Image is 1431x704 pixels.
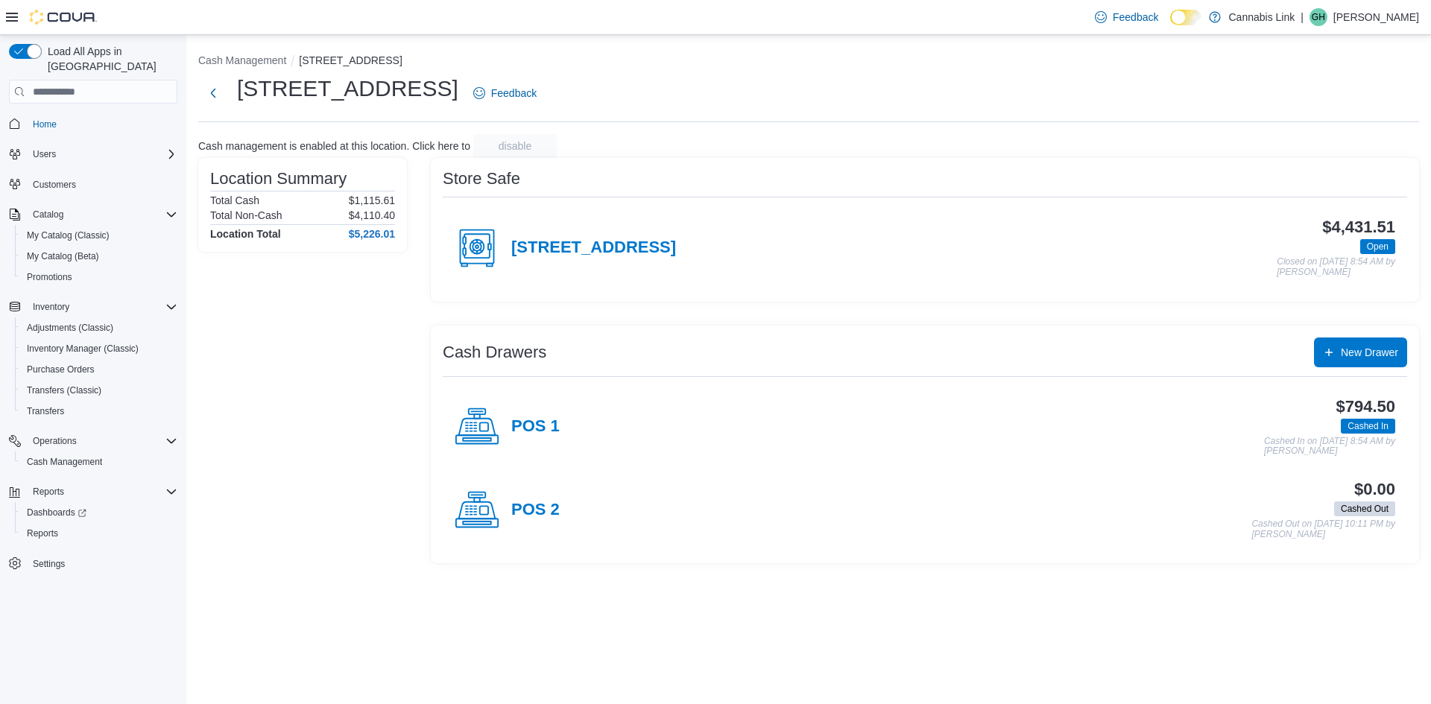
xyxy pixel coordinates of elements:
[21,524,64,542] a: Reports
[1336,398,1395,416] h3: $794.50
[1314,337,1407,367] button: New Drawer
[27,432,83,450] button: Operations
[1322,218,1395,236] h3: $4,431.51
[511,238,676,258] h4: [STREET_ADDRESS]
[1312,8,1325,26] span: GH
[1341,419,1395,434] span: Cashed In
[21,381,177,399] span: Transfers (Classic)
[21,268,78,286] a: Promotions
[33,209,63,221] span: Catalog
[1251,519,1395,539] p: Cashed Out on [DATE] 10:11 PM by [PERSON_NAME]
[27,298,177,316] span: Inventory
[3,144,183,165] button: Users
[27,145,177,163] span: Users
[1301,8,1304,26] p: |
[27,432,177,450] span: Operations
[3,481,183,502] button: Reports
[21,340,145,358] a: Inventory Manager (Classic)
[33,435,77,447] span: Operations
[210,228,281,240] h4: Location Total
[1170,25,1171,26] span: Dark Mode
[21,453,177,471] span: Cash Management
[27,507,86,519] span: Dashboards
[1310,8,1327,26] div: Grace Hurl
[21,402,177,420] span: Transfers
[27,206,69,223] button: Catalog
[15,225,183,246] button: My Catalog (Classic)
[3,296,183,317] button: Inventory
[1333,8,1419,26] p: [PERSON_NAME]
[21,268,177,286] span: Promotions
[33,486,64,498] span: Reports
[15,523,183,544] button: Reports
[499,139,531,153] span: disable
[27,322,113,334] span: Adjustments (Classic)
[3,553,183,574] button: Settings
[443,170,520,188] h3: Store Safe
[1354,481,1395,498] h3: $0.00
[467,78,543,108] a: Feedback
[198,140,470,152] p: Cash management is enabled at this location. Click here to
[33,179,76,191] span: Customers
[21,247,105,265] a: My Catalog (Beta)
[27,483,70,501] button: Reports
[349,209,395,221] p: $4,110.40
[21,340,177,358] span: Inventory Manager (Classic)
[21,453,108,471] a: Cash Management
[1348,419,1389,433] span: Cashed In
[21,226,116,244] a: My Catalog (Classic)
[27,555,71,573] a: Settings
[21,319,177,337] span: Adjustments (Classic)
[15,502,183,523] a: Dashboards
[299,54,402,66] button: [STREET_ADDRESS]
[27,175,177,194] span: Customers
[15,451,183,472] button: Cash Management
[27,145,62,163] button: Users
[1334,501,1395,516] span: Cashed Out
[1341,345,1398,360] span: New Drawer
[27,456,102,468] span: Cash Management
[15,380,183,401] button: Transfers (Classic)
[210,170,347,188] h3: Location Summary
[1113,10,1158,25] span: Feedback
[15,338,183,359] button: Inventory Manager (Classic)
[27,298,75,316] button: Inventory
[473,134,557,158] button: disable
[27,364,95,375] span: Purchase Orders
[349,194,395,206] p: $1,115.61
[27,405,64,417] span: Transfers
[1170,10,1201,25] input: Dark Mode
[1360,239,1395,254] span: Open
[33,301,69,313] span: Inventory
[1367,240,1389,253] span: Open
[27,527,58,539] span: Reports
[27,229,110,241] span: My Catalog (Classic)
[15,317,183,338] button: Adjustments (Classic)
[198,53,1419,71] nav: An example of EuiBreadcrumbs
[1089,2,1164,32] a: Feedback
[15,359,183,380] button: Purchase Orders
[349,228,395,240] h4: $5,226.01
[33,558,65,570] span: Settings
[21,524,177,542] span: Reports
[27,176,82,194] a: Customers
[1264,437,1395,457] p: Cashed In on [DATE] 8:54 AM by [PERSON_NAME]
[30,10,97,25] img: Cova
[210,209,282,221] h6: Total Non-Cash
[27,115,63,133] a: Home
[1228,8,1295,26] p: Cannabis Link
[198,78,228,108] button: Next
[27,554,177,573] span: Settings
[27,271,72,283] span: Promotions
[33,148,56,160] span: Users
[210,194,259,206] h6: Total Cash
[9,107,177,613] nav: Complex example
[27,483,177,501] span: Reports
[3,112,183,134] button: Home
[27,343,139,355] span: Inventory Manager (Classic)
[15,401,183,422] button: Transfers
[21,361,177,378] span: Purchase Orders
[27,384,101,396] span: Transfers (Classic)
[21,226,177,244] span: My Catalog (Classic)
[42,44,177,74] span: Load All Apps in [GEOGRAPHIC_DATA]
